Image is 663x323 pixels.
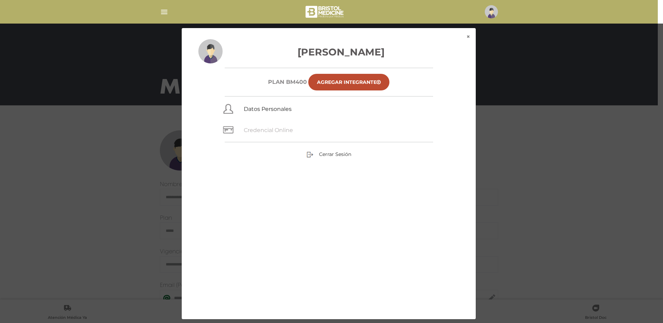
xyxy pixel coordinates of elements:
a: Cerrar Sesión [307,151,351,157]
img: sign-out.png [307,151,313,158]
img: bristol-medicine-blanco.png [304,3,346,20]
button: × [461,28,476,45]
img: Cober_menu-lines-white.svg [160,8,169,16]
img: profile-placeholder.svg [485,5,498,18]
span: Cerrar Sesión [319,151,351,157]
h3: [PERSON_NAME] [198,45,459,59]
img: profile-placeholder.svg [198,39,223,63]
a: Credencial Online [244,127,293,133]
a: Datos Personales [244,106,292,112]
a: Agregar Integrante [308,74,389,90]
h6: Plan BM400 [268,79,307,85]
